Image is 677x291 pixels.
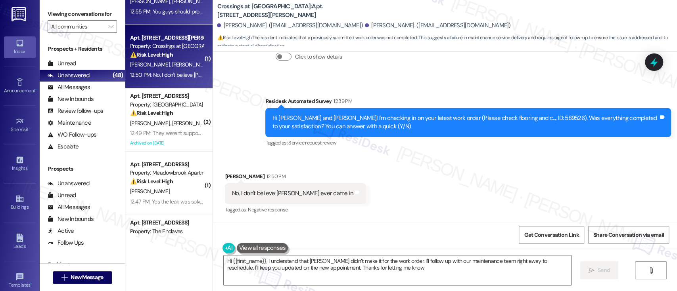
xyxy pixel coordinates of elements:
[48,71,90,80] div: Unanswered
[48,191,76,200] div: Unread
[648,267,654,274] i: 
[265,137,671,148] div: Tagged as:
[40,165,125,173] div: Prospects
[4,114,36,136] a: Site Visit •
[130,101,203,109] div: Property: [GEOGRAPHIC_DATA]
[332,97,352,105] div: 12:39 PM
[61,274,67,281] i: 
[225,172,366,183] div: [PERSON_NAME]
[524,231,579,239] span: Get Conversation Link
[40,261,125,269] div: Residents
[48,239,84,247] div: Follow Ups
[48,107,103,115] div: Review follow-ups
[48,143,79,151] div: Escalate
[48,203,90,211] div: All Messages
[35,87,36,92] span: •
[232,189,353,198] div: No, I don't believe [PERSON_NAME] ever came in
[110,69,125,82] div: (48)
[48,59,76,68] div: Unread
[29,126,30,131] span: •
[51,20,104,33] input: All communities
[130,120,172,127] span: [PERSON_NAME]
[130,219,203,227] div: Apt. [STREET_ADDRESS]
[4,153,36,175] a: Insights •
[4,231,36,253] a: Leads
[48,131,96,139] div: WO Follow-ups
[225,204,366,215] div: Tagged as:
[130,8,341,15] div: 12:55 PM: You guys should probably contact them as well. We'll be down at the office [DATE]
[265,172,286,181] div: 12:50 PM
[172,61,212,68] span: [PERSON_NAME]
[48,227,74,235] div: Active
[130,34,203,42] div: Apt. [STREET_ADDRESS][PERSON_NAME]
[217,34,677,51] span: : The resident indicates that a previously submitted work order was not completed. This suggests ...
[48,83,90,91] div: All Messages
[217,2,376,19] b: Crossings at [GEOGRAPHIC_DATA]: Apt. [STREET_ADDRESS][PERSON_NAME]
[130,188,170,195] span: [PERSON_NAME]
[130,109,173,116] strong: ⚠️ Risk Level: High
[12,7,28,21] img: ResiDesk Logo
[130,227,203,236] div: Property: The Enclaves
[48,179,90,188] div: Unanswered
[31,281,32,287] span: •
[295,53,341,61] label: Click to show details
[224,255,571,285] textarea: Hi {{first_name}}, I understand that [PERSON_NAME] didn’t make it for the work order. I'll follow...
[288,139,336,146] span: Service request review
[109,23,113,30] i: 
[130,178,173,185] strong: ⚠️ Risk Level: High
[248,206,288,213] span: Negative response
[130,160,203,169] div: Apt. [STREET_ADDRESS]
[593,231,664,239] span: Share Conversation via email
[130,169,203,177] div: Property: Meadowbrook Apartments
[48,119,91,127] div: Maintenance
[130,198,347,205] div: 12:47 PM: Yes the leak was solved but now when you turn ont he water it turns on like a sprayer
[48,215,94,223] div: New Inbounds
[4,36,36,58] a: Inbox
[130,92,203,100] div: Apt. [STREET_ADDRESS]
[588,226,669,244] button: Share Conversation via email
[130,42,203,50] div: Property: Crossings at [GEOGRAPHIC_DATA]
[27,164,29,170] span: •
[130,71,265,78] div: 12:50 PM: No, I don't believe [PERSON_NAME] ever came in
[48,95,94,103] div: New Inbounds
[265,97,671,108] div: Residesk Automated Survey
[519,226,584,244] button: Get Conversation Link
[598,266,610,274] span: Send
[217,34,251,41] strong: ⚠️ Risk Level: High
[129,138,204,148] div: Archived on [DATE]
[53,271,112,284] button: New Message
[580,261,619,279] button: Send
[365,21,511,30] div: [PERSON_NAME]. ([EMAIL_ADDRESS][DOMAIN_NAME])
[589,267,595,274] i: 
[40,45,125,53] div: Prospects + Residents
[130,51,173,58] strong: ⚠️ Risk Level: High
[172,120,212,127] span: [PERSON_NAME]
[71,273,103,281] span: New Message
[217,21,363,30] div: [PERSON_NAME]. ([EMAIL_ADDRESS][DOMAIN_NAME])
[4,192,36,213] a: Buildings
[48,8,117,20] label: Viewing conversations for
[130,61,172,68] span: [PERSON_NAME]
[272,114,658,131] div: Hi [PERSON_NAME] and [PERSON_NAME]! I'm checking in on your latest work order (Please check floor...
